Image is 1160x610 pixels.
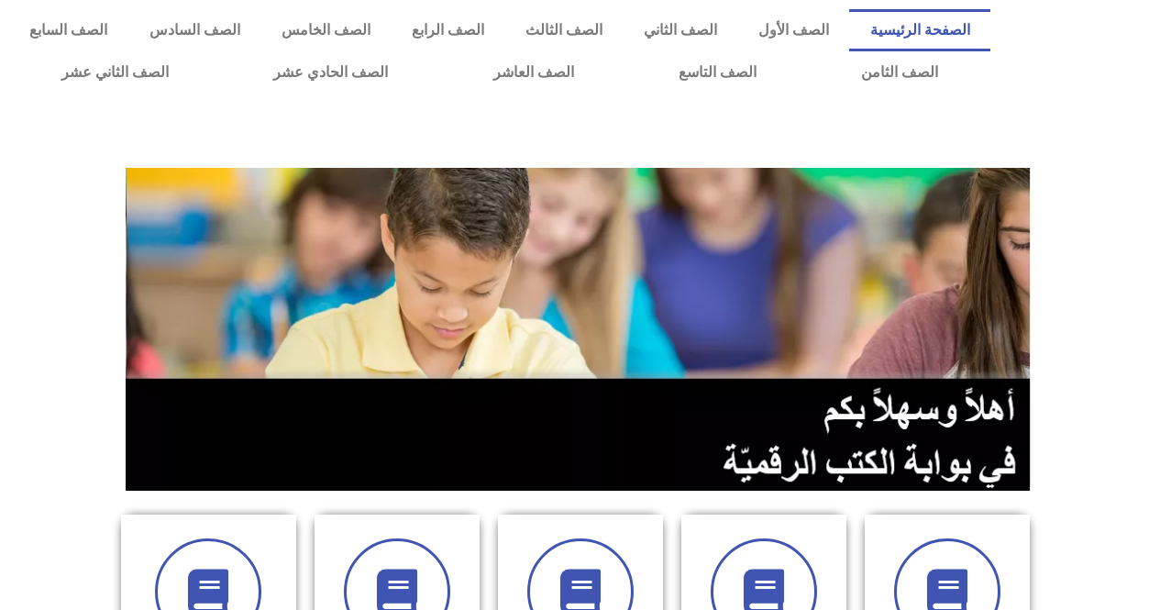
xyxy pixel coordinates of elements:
a: الصف السادس [128,9,260,51]
a: الصف الحادي عشر [221,51,440,94]
a: الصف التاسع [626,51,809,94]
a: الصفحة الرئيسية [849,9,990,51]
a: الصف الأول [737,9,849,51]
a: الصف الثاني [623,9,737,51]
a: الصف العاشر [441,51,626,94]
a: الصف الثالث [504,9,623,51]
a: الصف الرابع [391,9,504,51]
a: الصف الثامن [809,51,990,94]
a: الصف الخامس [260,9,391,51]
a: الصف الثاني عشر [9,51,221,94]
a: الصف السابع [9,9,128,51]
